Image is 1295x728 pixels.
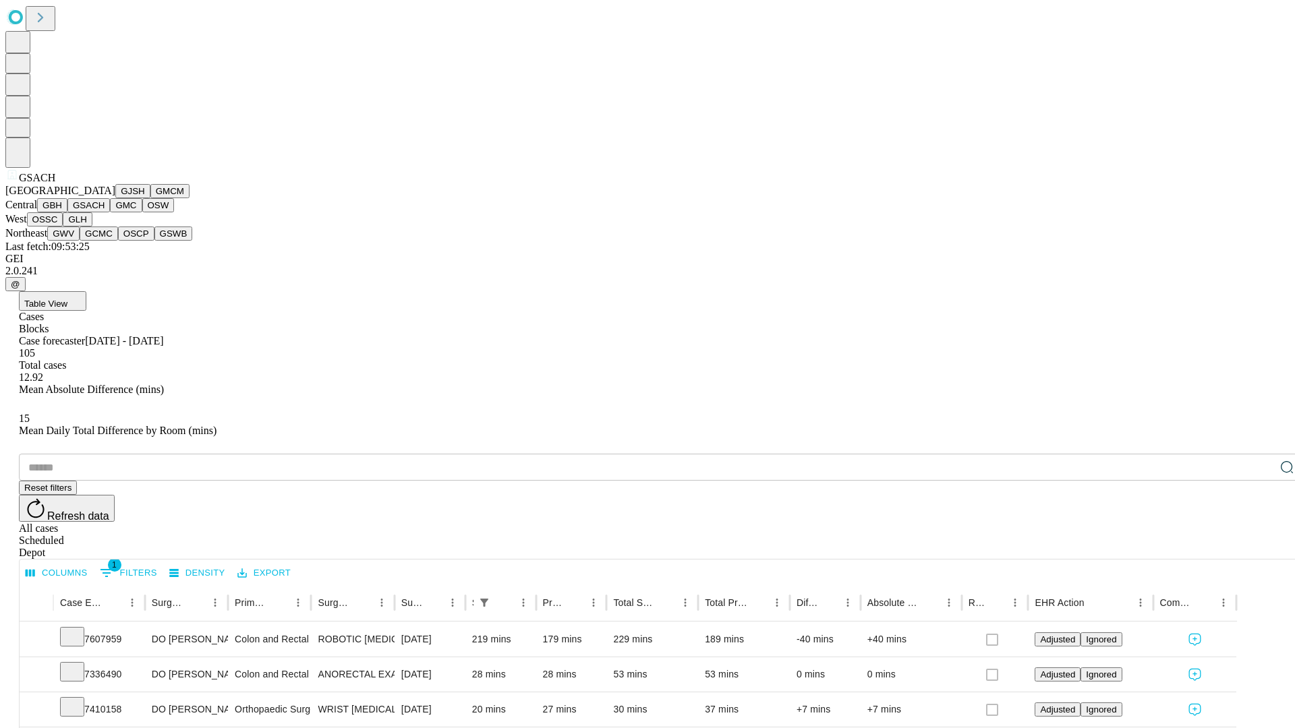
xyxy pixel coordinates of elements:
button: Menu [1006,593,1025,612]
button: Menu [206,593,225,612]
button: Menu [1214,593,1233,612]
button: Table View [19,291,86,311]
button: Menu [443,593,462,612]
button: GWV [47,226,80,241]
span: Ignored [1086,704,1116,715]
div: -40 mins [797,622,854,657]
button: Sort [749,593,768,612]
button: Adjusted [1035,632,1081,646]
button: Sort [921,593,940,612]
button: Menu [768,593,786,612]
div: Colon and Rectal Surgery [235,657,304,692]
span: 105 [19,347,35,359]
button: Expand [26,698,47,722]
span: Adjusted [1040,634,1075,644]
button: Show filters [96,562,161,584]
div: ROBOTIC [MEDICAL_DATA] PARTIAL [MEDICAL_DATA] WITH COLOPROCTOSTOMY [318,622,387,657]
span: Northeast [5,227,47,239]
span: 15 [19,413,30,424]
div: 219 mins [472,622,529,657]
button: GMC [110,198,142,212]
button: Sort [657,593,676,612]
button: Show filters [475,593,494,612]
span: Adjusted [1040,669,1075,679]
button: Ignored [1081,702,1122,717]
button: OSW [142,198,175,212]
div: EHR Action [1035,597,1084,608]
div: Difference [797,597,818,608]
span: Ignored [1086,634,1116,644]
button: Adjusted [1035,702,1081,717]
button: GSACH [67,198,110,212]
button: Sort [1195,593,1214,612]
button: Reset filters [19,481,77,495]
div: Resolved in EHR [969,597,986,608]
button: Sort [1086,593,1105,612]
span: Ignored [1086,669,1116,679]
button: GMCM [150,184,190,198]
button: Menu [123,593,142,612]
div: 7410158 [60,692,138,727]
span: Total cases [19,359,66,371]
button: Sort [819,593,838,612]
div: Colon and Rectal Surgery [235,622,304,657]
button: Menu [838,593,857,612]
div: 229 mins [613,622,691,657]
button: Refresh data [19,495,115,522]
div: 0 mins [797,657,854,692]
button: OSCP [118,226,154,241]
div: Total Scheduled Duration [613,597,656,608]
span: 12.92 [19,371,43,383]
span: Central [5,199,37,210]
div: Total Predicted Duration [705,597,747,608]
button: Menu [676,593,695,612]
button: Menu [514,593,533,612]
div: Surgeon Name [152,597,185,608]
button: Select columns [22,563,91,584]
button: Menu [584,593,603,612]
div: GEI [5,253,1290,265]
span: Refresh data [47,510,109,522]
div: DO [PERSON_NAME] [152,622,221,657]
div: 28 mins [543,657,600,692]
div: Absolute Difference [867,597,919,608]
button: Expand [26,628,47,652]
div: [DATE] [401,692,459,727]
span: @ [11,279,20,289]
button: Expand [26,663,47,687]
button: OSSC [27,212,63,226]
span: Table View [24,299,67,309]
span: Mean Absolute Difference (mins) [19,384,164,395]
span: Case forecaster [19,335,85,346]
button: Sort [270,593,289,612]
div: 7336490 [60,657,138,692]
div: 0 mins [867,657,955,692]
button: Sort [187,593,206,612]
button: Sort [104,593,123,612]
div: [DATE] [401,622,459,657]
div: Surgery Date [401,597,423,608]
button: Menu [289,593,308,612]
div: Scheduled In Room Duration [472,597,473,608]
div: 179 mins [543,622,600,657]
div: DO [PERSON_NAME] [152,657,221,692]
button: GLH [63,212,92,226]
div: 30 mins [613,692,691,727]
div: 53 mins [613,657,691,692]
span: [DATE] - [DATE] [85,335,163,346]
div: 7607959 [60,622,138,657]
button: Menu [372,593,391,612]
span: Reset filters [24,483,71,493]
div: Predicted In Room Duration [543,597,565,608]
button: @ [5,277,26,291]
div: Comments [1160,597,1194,608]
div: +7 mins [797,692,854,727]
div: [DATE] [401,657,459,692]
div: 37 mins [705,692,783,727]
div: 53 mins [705,657,783,692]
div: 2.0.241 [5,265,1290,277]
div: DO [PERSON_NAME] [PERSON_NAME] Do [152,692,221,727]
button: GCMC [80,226,118,241]
div: WRIST [MEDICAL_DATA] SURGERY RELEASE TRANSVERSE [MEDICAL_DATA] LIGAMENT [318,692,387,727]
div: 28 mins [472,657,529,692]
